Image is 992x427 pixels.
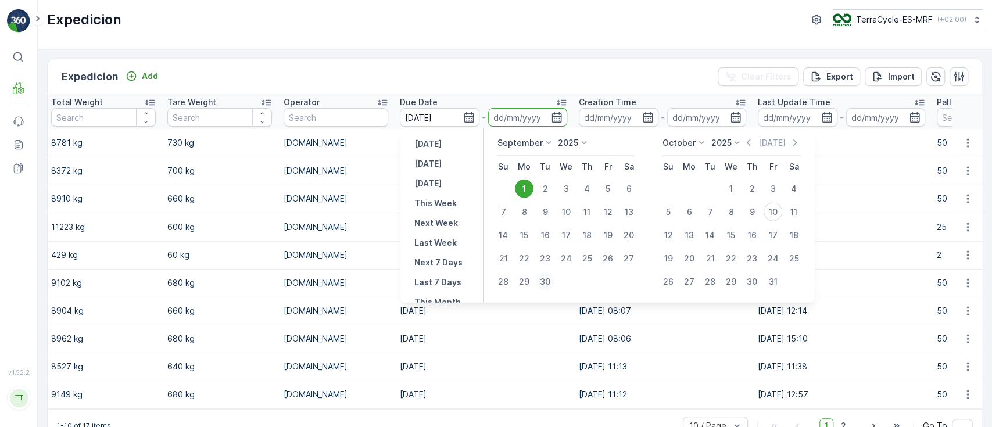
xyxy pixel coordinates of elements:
div: 25 [578,249,596,268]
div: 4 [785,180,803,198]
div: 6 [680,203,699,221]
div: 16 [743,226,761,245]
p: 660 kg [167,305,272,317]
img: TC_mwK4AaT.png [833,13,851,26]
div: 11 [785,203,803,221]
div: 2 [536,180,554,198]
p: Total Weight [51,96,103,108]
button: Next 7 Days [410,256,467,270]
div: 28 [701,272,719,291]
p: 2025 [558,137,578,149]
div: 15 [722,226,740,245]
div: 18 [785,226,803,245]
div: 12 [599,203,617,221]
button: Tomorrow [410,177,446,191]
p: 2025 [711,137,731,149]
th: Wednesday [556,156,576,177]
p: 730 kg [167,137,272,149]
div: 22 [515,249,533,268]
div: 12 [659,226,678,245]
div: 4 [578,180,596,198]
div: 27 [680,272,699,291]
input: dd/mm/yyyy [488,108,568,127]
button: Next Week [410,216,463,230]
div: 7 [701,203,719,221]
div: 17 [557,226,575,245]
td: [DATE] [394,129,573,157]
p: 8910 kg [51,193,156,204]
p: [DOMAIN_NAME] [284,193,388,204]
div: 31 [764,272,782,291]
span: v 1.52.2 [7,369,30,376]
td: [DATE] 08:07 [573,297,752,325]
div: 26 [659,272,678,291]
div: 30 [536,272,554,291]
th: Tuesday [535,156,556,177]
p: - [482,110,486,124]
td: [DATE] 15:22 [752,241,931,269]
th: Sunday [658,156,679,177]
div: 17 [764,226,782,245]
p: Import [888,71,915,82]
p: 640 kg [167,361,272,372]
p: [DOMAIN_NAME] [284,137,388,149]
th: Sunday [493,156,514,177]
div: 19 [599,226,617,245]
p: This Month [414,296,461,308]
button: Today [410,157,446,171]
td: [DATE] 14:19 [752,129,931,157]
button: Last Week [410,236,461,250]
button: TT [7,378,30,418]
button: Export [803,67,860,86]
th: Tuesday [700,156,721,177]
div: 5 [599,180,617,198]
p: 60 kg [167,249,272,261]
p: 8527 kg [51,361,156,372]
p: 700 kg [167,165,272,177]
div: 8 [722,203,740,221]
div: 21 [494,249,513,268]
p: Last 7 Days [414,277,461,288]
input: dd/mm/yyyy [579,108,658,127]
p: 11223 kg [51,221,156,233]
div: 26 [599,249,617,268]
div: 3 [557,180,575,198]
td: [DATE] [394,157,573,185]
p: Next Week [414,217,458,229]
p: ( +02:00 ) [937,15,966,24]
p: Clear Filters [741,71,792,82]
p: Operator [284,96,320,108]
div: 19 [659,249,678,268]
p: [DOMAIN_NAME] [284,361,388,372]
div: 29 [722,272,740,291]
input: Search [167,108,272,127]
p: 8962 kg [51,333,156,345]
div: 25 [785,249,803,268]
td: [DATE] 12:57 [752,381,931,408]
td: [DATE] [394,297,573,325]
th: Friday [597,156,618,177]
p: [DOMAIN_NAME] [284,389,388,400]
p: September [497,137,543,149]
p: Expedicion [47,10,121,29]
td: [DATE] 10:58 [752,269,931,297]
div: 6 [619,180,638,198]
div: 21 [701,249,719,268]
button: Clear Filters [718,67,798,86]
div: 3 [764,180,782,198]
p: This Week [414,198,457,209]
p: Due Date [400,96,438,108]
div: 14 [494,226,513,245]
div: 20 [680,249,699,268]
p: [DOMAIN_NAME] [284,305,388,317]
p: Last Week [414,237,457,249]
p: Last Update Time [758,96,830,108]
button: TerraCycle-ES-MRF(+02:00) [833,9,983,30]
div: 9 [743,203,761,221]
div: 8 [515,203,533,221]
input: dd/mm/yyyy [846,108,926,127]
th: Saturday [783,156,804,177]
div: 5 [659,203,678,221]
div: 14 [701,226,719,245]
div: 1 [722,180,740,198]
